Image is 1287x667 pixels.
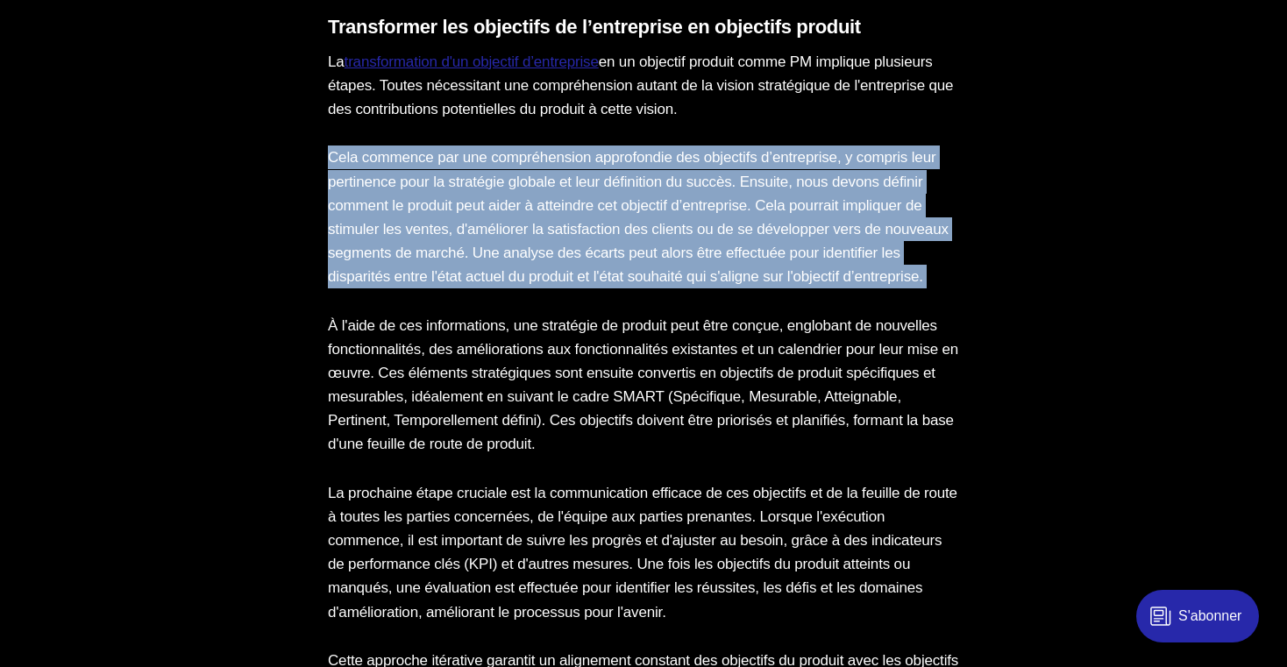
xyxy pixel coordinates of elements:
[328,481,959,624] p: La prochaine étape cruciale est la communication efficace de ces objectifs et de la feuille de ro...
[328,314,959,457] p: À l'aide de ces informations, une stratégie de produit peut être conçue, englobant de nouvelles f...
[345,53,599,70] a: transformation d'un objectif d’entreprise
[1121,581,1287,667] iframe: portal-trigger
[328,145,959,288] p: Cela commence par une compréhension approfondie des objectifs d’entreprise, y compris leur pertin...
[328,16,959,39] h3: Transformer les objectifs de l’entreprise en objectifs produit
[328,50,959,122] p: La en un objectif produit comme PM implique plusieurs étapes. Toutes nécessitant une compréhensio...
